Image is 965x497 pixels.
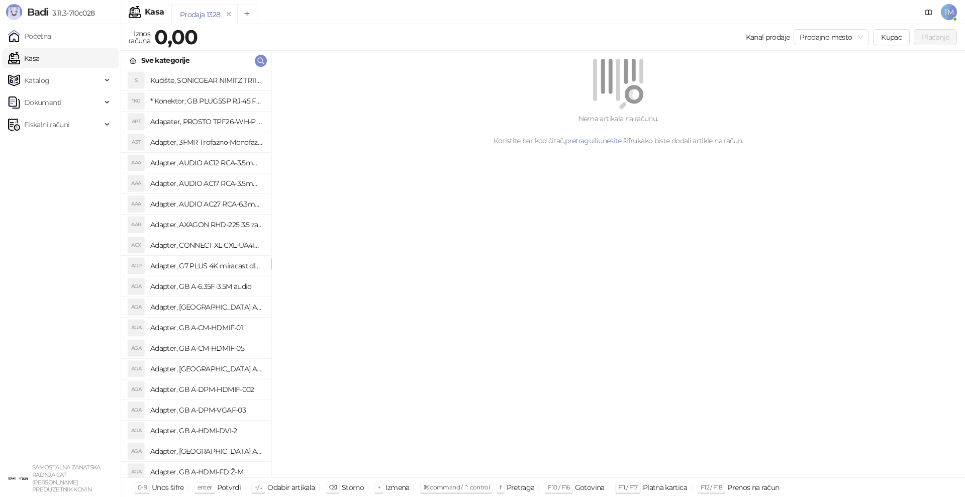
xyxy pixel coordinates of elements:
[150,237,263,253] h4: Adapter, CONNECT XL CXL-UA4IN1 putni univerzalni
[128,196,144,212] div: AAA
[150,299,263,315] h4: Adapter, [GEOGRAPHIC_DATA] A-AC-UKEU-001 UK na EU 7.5A
[128,175,144,191] div: AAA
[121,70,271,477] div: grid
[138,483,147,491] span: 0-9
[128,381,144,397] div: AGA
[128,340,144,356] div: AGA
[548,483,569,491] span: F10 / F16
[746,32,790,43] div: Kanal prodaje
[128,299,144,315] div: AGA
[267,481,315,494] div: Odabir artikala
[800,30,863,45] span: Prodajno mesto
[128,361,144,377] div: AGA
[128,114,144,130] div: APT
[150,423,263,439] h4: Adapter, GB A-HDMI-DVI-2
[217,481,241,494] div: Potvrdi
[500,483,501,491] span: f
[128,320,144,336] div: AGA
[141,55,189,66] div: Sve kategorije
[150,196,263,212] h4: Adapter, AUDIO AC27 RCA-6.3mm stereo
[914,29,957,45] button: Plaćanje
[873,29,910,45] button: Kupac
[342,481,364,494] div: Storno
[8,468,28,488] img: 64x64-companyLogo-ae27db6e-dfce-48a1-b68e-83471bd1bffd.png
[150,155,263,171] h4: Adapter, AUDIO AC12 RCA-3.5mm mono
[150,320,263,336] h4: Adapter, GB A-CM-HDMIF-01
[701,483,722,491] span: F12 / F18
[27,6,48,18] span: Badi
[150,93,263,109] h4: * Konektor; GB PLUG5SP RJ-45 FTP Kat.5
[24,70,50,90] span: Katalog
[128,258,144,274] div: AGP
[128,134,144,150] div: A3T
[423,483,490,491] span: ⌘ command / ⌃ control
[198,483,212,491] span: enter
[150,381,263,397] h4: Adapter, GB A-DPM-HDMIF-002
[128,237,144,253] div: ACX
[8,26,51,46] a: Početna
[180,9,220,20] div: Prodaja 1328
[154,25,198,49] strong: 0,00
[128,72,144,88] div: S
[150,134,263,150] h4: Adapter, 3FMR Trofazno-Monofazni
[128,278,144,294] div: AGA
[8,48,39,68] a: Kasa
[150,217,263,233] h4: Adapter, AXAGON RHD-225 3.5 za 2x2.5
[237,4,257,24] button: Add tab
[150,114,263,130] h4: Adapater, PROSTO TPF26-WH-P razdelnik
[507,481,535,494] div: Pretraga
[254,483,262,491] span: ↑/↓
[150,402,263,418] h4: Adapter, GB A-DPM-VGAF-03
[24,92,61,113] span: Dokumenti
[128,155,144,171] div: AAA
[643,481,687,494] div: Platna kartica
[150,464,263,480] h4: Adapter, GB A-HDMI-FD Ž-M
[6,4,22,20] img: Logo
[283,113,953,146] div: Nema artikala na računu. Koristite bar kod čitač, ili kako biste dodali artikle na račun.
[222,10,235,19] button: remove
[150,72,263,88] h4: Kućište, SONICGEAR NIMITZ TR1100 belo BEZ napajanja
[152,481,184,494] div: Unos šifre
[150,443,263,459] h4: Adapter, [GEOGRAPHIC_DATA] A-HDMI-FC Ž-M
[618,483,638,491] span: F11 / F17
[575,481,605,494] div: Gotovina
[48,9,94,18] span: 3.11.3-710c028
[145,8,164,16] div: Kasa
[128,443,144,459] div: AGA
[24,115,69,135] span: Fiskalni računi
[921,4,937,20] a: Dokumentacija
[565,136,593,145] a: pretragu
[727,481,779,494] div: Prenos na račun
[150,175,263,191] h4: Adapter, AUDIO AC17 RCA-3.5mm stereo
[150,258,263,274] h4: Adapter, G7 PLUS 4K miracast dlna airplay za TV
[385,481,409,494] div: Izmena
[127,27,152,47] div: Iznos računa
[598,136,637,145] a: unesite šifru
[329,483,337,491] span: ⌫
[128,402,144,418] div: AGA
[941,4,957,20] span: TM
[32,464,101,493] small: SAMOSTALNA ZANATSKA RADNJA CAT [PERSON_NAME] PREDUZETNIK KOVIN
[377,483,380,491] span: +
[150,278,263,294] h4: Adapter, GB A-6.35F-3.5M audio
[128,464,144,480] div: AGA
[128,217,144,233] div: AAR
[150,361,263,377] h4: Adapter, [GEOGRAPHIC_DATA] A-CMU3-LAN-05 hub
[128,423,144,439] div: AGA
[150,340,263,356] h4: Adapter, GB A-CM-HDMIF-05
